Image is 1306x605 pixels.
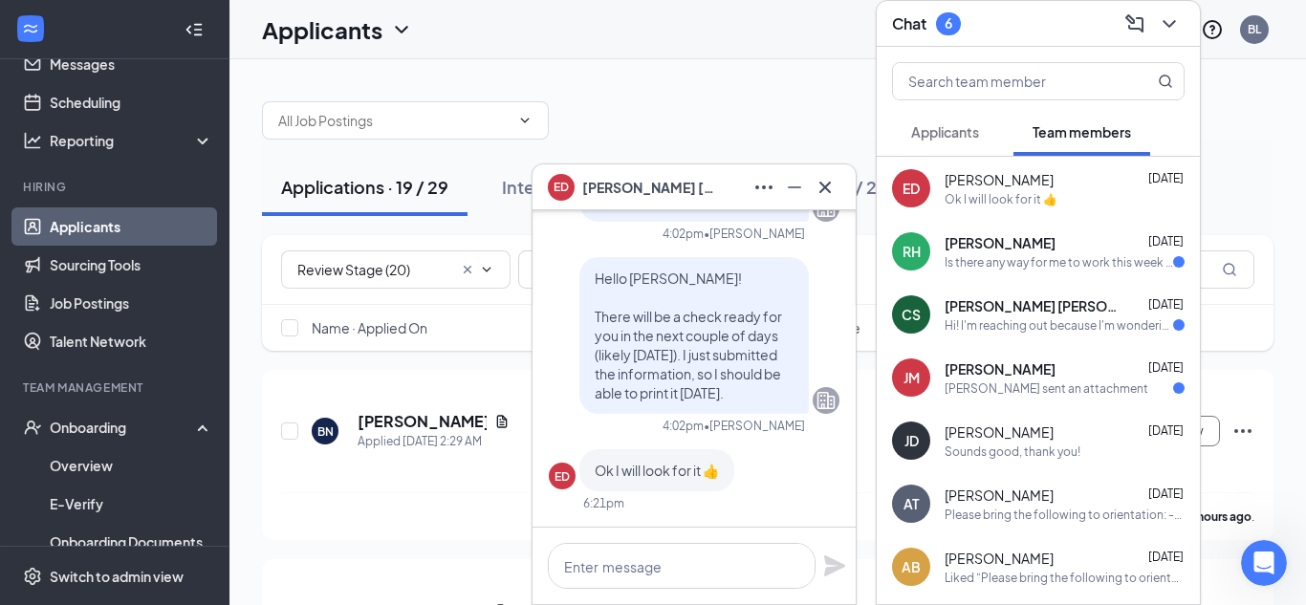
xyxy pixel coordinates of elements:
a: Scheduling [50,83,213,121]
input: All Stages [297,259,452,280]
div: [PERSON_NAME] sent an attachment [945,380,1148,397]
svg: MagnifyingGlass [1222,262,1237,277]
div: 6:21pm [583,495,624,511]
div: Hi [PERSON_NAME], I just wanted to check in, as our ticket is still open. Is there anything else ... [31,106,298,181]
span: [DATE] [1148,550,1184,564]
span: [PERSON_NAME] [PERSON_NAME] [945,296,1117,315]
h1: Fin [93,10,116,24]
span: • [PERSON_NAME] [704,418,805,434]
svg: Cross [460,262,475,277]
div: Team Management [23,379,209,396]
span: [PERSON_NAME] [PERSON_NAME] [582,177,716,198]
div: Ok I will look for it 👍 [945,191,1057,207]
div: Say says… [15,95,367,207]
svg: Plane [823,554,846,577]
input: All Job Postings [278,110,510,131]
span: [DATE] [1148,171,1184,185]
button: Minimize [779,172,810,203]
span: Hello [PERSON_NAME]! There will be a check ready for you in the next couple of days (likely [DATE... [595,270,782,401]
a: Overview [50,446,213,485]
button: Ellipses [749,172,779,203]
div: Say says… [15,234,367,553]
svg: ChevronDown [517,113,533,128]
div: BN [317,423,334,440]
svg: Company [815,389,838,412]
div: Hi! I'm reaching out because I'm wondering when I'm working this week because I haven't gotten my... [945,317,1173,334]
div: Switch to admin view [50,567,184,586]
b: 7 hours ago [1188,509,1252,524]
div: Onboarding [50,418,197,437]
div: Sounds good, thank you! [945,443,1080,460]
a: Sourcing Tools [50,246,213,284]
span: [PERSON_NAME] [945,359,1056,378]
h3: Chat [892,13,926,34]
div: 4:02pm [663,418,704,434]
div: [DATE] [15,208,367,234]
span: [DATE] [1148,423,1184,438]
span: [PERSON_NAME] [PERSON_NAME] and [PERSON_NAME] - Cfa/HR Payroll token issue [60,77,347,93]
span: Ok I will look for it 👍 [595,462,719,479]
a: [PERSON_NAME] [PERSON_NAME] and [PERSON_NAME] - Cfa/HR Payroll token issue [19,65,363,105]
h5: [PERSON_NAME] [358,411,487,432]
div: Hiring [23,179,209,195]
div: Applied [DATE] 2:29 AM [358,432,510,451]
div: ED [903,179,920,198]
div: JM [903,368,920,387]
div: JD [904,431,919,450]
div: 6 [945,15,952,32]
a: Messages [50,45,213,83]
a: Applicants [50,207,213,246]
svg: Collapse [185,20,204,39]
svg: Document [494,414,510,429]
a: Talent Network [50,322,213,360]
div: Close [336,8,370,42]
span: [PERSON_NAME] [945,170,1054,189]
svg: Analysis [23,131,42,150]
svg: WorkstreamLogo [21,19,40,38]
div: BL [1248,21,1261,37]
span: [DATE] [1148,360,1184,375]
button: go back [12,8,49,44]
svg: Cross [814,176,837,199]
div: Hi [PERSON_NAME],​ I haven't gotten a response from you yet. I hope the information I provided wa... [15,234,314,538]
span: [PERSON_NAME] [945,422,1054,442]
span: Name · Applied On [312,318,427,337]
div: Hi [PERSON_NAME], I just wanted to check in, as our ticket is still open. Is there anything else ... [15,95,314,192]
div: CS [902,305,921,324]
div: RH [903,242,921,261]
h1: Applicants [262,13,382,46]
svg: Settings [23,567,42,586]
div: ED [555,468,570,485]
span: [PERSON_NAME] [945,233,1056,252]
div: AT [903,494,919,513]
span: Applicants [911,123,979,140]
div: Liked “Please bring the following to orientation: -Docume…” [945,570,1185,586]
a: Onboarding Documents [50,523,213,561]
svg: Ellipses [752,176,775,199]
span: • [PERSON_NAME] [704,226,805,242]
svg: ChevronDown [390,18,413,41]
svg: ChevronDown [479,262,494,277]
div: Please bring the following to orientation: -Documents to verify your identity (usually photo id a... [945,507,1185,523]
button: Filter Filters [518,250,616,289]
div: Is there any way for me to work this week or next I see no shifts posted for me and don't know if... [945,254,1173,270]
a: Job Postings [50,284,213,322]
div: 4:02pm [663,226,704,242]
svg: QuestionInfo [1201,18,1224,41]
span: Team members [1033,123,1131,140]
svg: ChevronDown [1158,12,1181,35]
button: ComposeMessage [1120,9,1150,39]
div: Applications · 19 / 29 [281,175,448,199]
div: Hi [PERSON_NAME], ​ ﻿I haven't gotten a response from you yet. I hope the information I provided ... [31,246,298,527]
span: [DATE] [1148,234,1184,248]
svg: UserCheck [23,418,42,437]
button: Home [299,8,336,44]
svg: MagnifyingGlass [1158,74,1173,89]
div: Reporting [50,131,214,150]
span: [DATE] [1148,486,1184,501]
svg: ComposeMessage [1123,12,1146,35]
div: Interviews · 0 / 54 [502,175,648,199]
span: [PERSON_NAME] [945,549,1054,568]
button: Cross [810,172,840,203]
